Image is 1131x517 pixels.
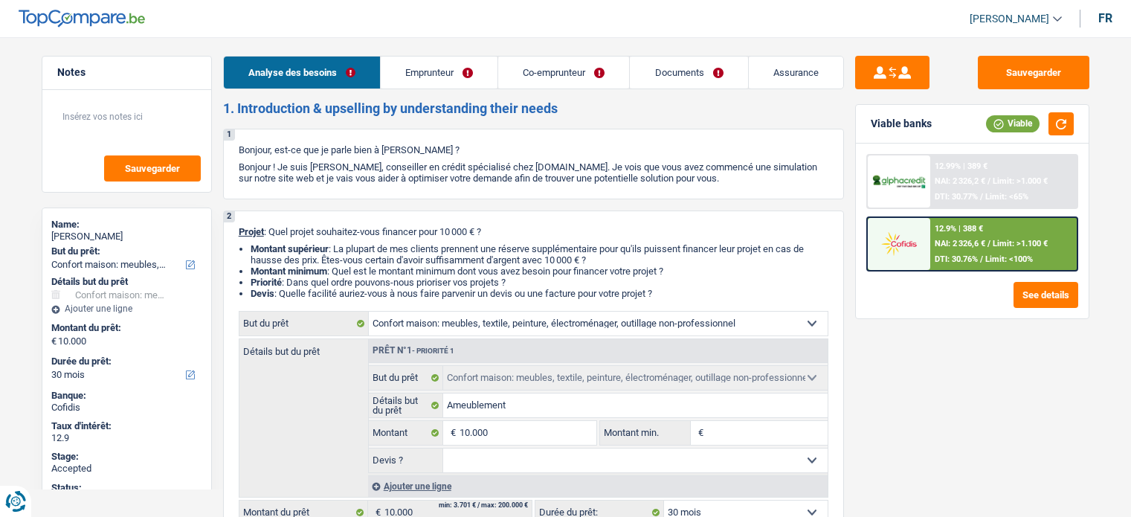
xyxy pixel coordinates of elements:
[51,402,202,414] div: Cofidis
[978,56,1089,89] button: Sauvegarder
[369,449,444,472] label: Devis ?
[369,394,444,417] label: Détails but du prêt
[369,346,458,356] div: Prêt n°1
[239,226,828,237] p: : Quel projet souhaitez-vous financer pour 10 000 € ?
[970,13,1049,25] span: [PERSON_NAME]
[19,10,145,28] img: TopCompare Logo
[691,421,707,445] span: €
[935,239,985,248] span: NAI: 2 326,6 €
[986,115,1040,132] div: Viable
[51,420,202,432] div: Taux d'intérêt:
[125,164,180,173] span: Sauvegarder
[412,347,454,355] span: - Priorité 1
[439,502,528,509] div: min: 3.701 € / max: 200.000 €
[51,219,202,231] div: Name:
[51,356,199,367] label: Durée du prêt:
[935,176,985,186] span: NAI: 2 326,2 €
[630,57,747,89] a: Documents
[871,173,927,190] img: AlphaCredit
[51,304,202,314] div: Ajouter une ligne
[369,421,444,445] label: Montant
[51,335,57,347] span: €
[51,390,202,402] div: Banque:
[871,118,932,130] div: Viable banks
[239,312,369,335] label: But du prêt
[51,463,202,475] div: Accepted
[239,226,264,237] span: Projet
[1098,11,1112,25] div: fr
[935,224,983,234] div: 12.9% | 388 €
[369,366,444,390] label: But du prêt
[51,482,202,494] div: Status:
[51,276,202,288] div: Détails but du prêt
[935,161,987,171] div: 12.99% | 389 €
[51,245,199,257] label: But du prêt:
[985,254,1033,264] span: Limit: <100%
[498,57,629,89] a: Co-emprunteur
[993,239,1048,248] span: Limit: >1.100 €
[224,57,380,89] a: Analyse des besoins
[224,129,235,141] div: 1
[251,288,274,299] span: Devis
[223,100,844,117] h2: 1. Introduction & upselling by understanding their needs
[1014,282,1078,308] button: See details
[749,57,843,89] a: Assurance
[251,266,327,277] strong: Montant minimum
[381,57,497,89] a: Emprunteur
[251,277,282,288] strong: Priorité
[51,231,202,243] div: [PERSON_NAME]
[251,243,828,266] li: : La plupart de mes clients prennent une réserve supplémentaire pour qu'ils puissent financer leu...
[239,144,828,155] p: Bonjour, est-ce que je parle bien à [PERSON_NAME] ?
[985,192,1028,202] span: Limit: <65%
[57,66,196,79] h5: Notes
[993,176,1048,186] span: Limit: >1.000 €
[987,176,990,186] span: /
[251,243,329,254] strong: Montant supérieur
[368,475,828,497] div: Ajouter une ligne
[980,192,983,202] span: /
[987,239,990,248] span: /
[251,266,828,277] li: : Quel est le montant minimum dont vous avez besoin pour financer votre projet ?
[251,277,828,288] li: : Dans quel ordre pouvons-nous prioriser vos projets ?
[104,155,201,182] button: Sauvegarder
[51,432,202,444] div: 12.9
[51,451,202,463] div: Stage:
[239,339,368,356] label: Détails but du prêt
[239,161,828,184] p: Bonjour ! Je suis [PERSON_NAME], conseiller en crédit spécialisé chez [DOMAIN_NAME]. Je vois que ...
[980,254,983,264] span: /
[871,230,927,257] img: Cofidis
[251,288,828,299] li: : Quelle facilité auriez-vous à nous faire parvenir un devis ou une facture pour votre projet ?
[935,192,978,202] span: DTI: 30.77%
[443,421,460,445] span: €
[224,211,235,222] div: 2
[600,421,691,445] label: Montant min.
[51,322,199,334] label: Montant du prêt:
[958,7,1062,31] a: [PERSON_NAME]
[935,254,978,264] span: DTI: 30.76%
